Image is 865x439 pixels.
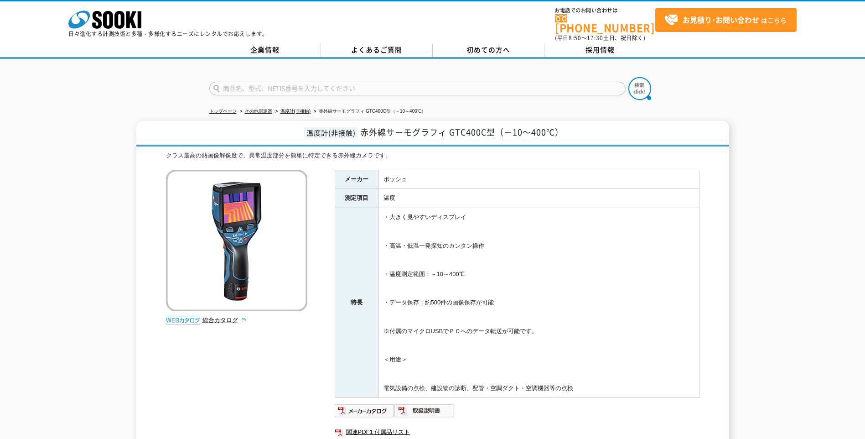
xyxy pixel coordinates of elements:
[378,208,699,398] td: ・大きく見やすいディスプレイ ・高温・低温一発探知のカンタン操作 ・温度測定範囲：－10～400℃ ・データ保存：約500件の画像保存が可能 ※付属のマイクロUSBでＰＣへのデータ転送が可能です...
[166,151,699,161] div: クラス最高の熱画像解像度で、異常温度部分を簡単に特定できる赤外線カメラです。
[304,127,358,138] span: 温度計(非接触)
[312,107,426,116] li: 赤外線サーモグラフィ GTC400C型（－10～400℃）
[209,82,626,95] input: 商品名、型式、NETIS番号を入力してください
[360,126,564,138] span: 赤外線サーモグラフィ GTC400C型（－10～400℃）
[335,189,378,208] th: 測定項目
[394,403,454,418] img: 取扱説明書
[555,8,655,13] span: お電話でのお問い合わせは
[321,43,433,57] a: よくあるご質問
[378,170,699,189] td: ボッシュ
[209,43,321,57] a: 企業情報
[335,426,699,438] a: 関連PDF1 付属品リスト
[544,43,656,57] a: 採用情報
[628,77,651,100] img: btn_search.png
[335,403,394,418] img: メーカーカタログ
[335,410,394,417] a: メーカーカタログ
[394,410,454,417] a: 取扱説明書
[209,109,237,114] a: トップページ
[587,34,603,42] span: 17:30
[433,43,544,57] a: 初めての方へ
[683,14,759,25] strong: お見積り･お問い合わせ
[335,208,378,398] th: 特長
[166,316,200,325] img: webカタログ
[68,31,268,37] p: 日々進化する計測技術と多種・多様化するニーズにレンタルでお応えします。
[555,14,655,33] a: [PHONE_NUMBER]
[378,189,699,208] td: 温度
[555,34,645,42] span: (平日 ～ 土日、祝日除く)
[245,109,272,114] a: その他測定器
[569,34,581,42] span: 8:50
[202,317,247,324] a: 総合カタログ
[664,13,787,27] span: はこちら
[655,8,797,32] a: お見積り･お問い合わせはこちら
[335,170,378,189] th: メーカー
[280,109,311,114] a: 温度計(非接触)
[166,170,307,311] img: 赤外線サーモグラフィ GTC400C型（－10～400℃）
[466,45,510,55] span: 初めての方へ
